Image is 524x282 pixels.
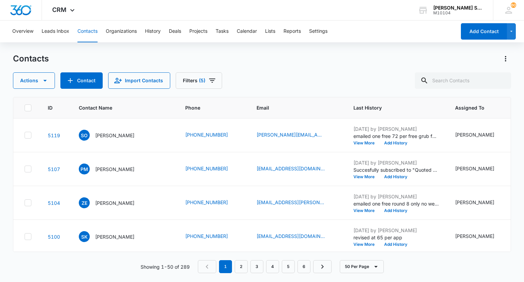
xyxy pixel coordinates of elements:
a: Navigate to contact details page for Patty Mann [48,166,60,172]
h1: Contacts [13,54,49,64]
div: account id [433,11,483,15]
span: Assigned To [455,104,497,111]
button: Add History [379,209,412,213]
a: Page 6 [297,260,310,273]
span: Contact Name [79,104,159,111]
p: Showing 1-50 of 289 [141,263,190,270]
p: [PERSON_NAME] [95,166,134,173]
a: [PHONE_NUMBER] [185,199,228,206]
span: Phone [185,104,230,111]
p: [DATE] by [PERSON_NAME] [353,227,439,234]
a: [EMAIL_ADDRESS][DOMAIN_NAME] [257,165,325,172]
div: Contact Name - Stephanie O'Malley - Select to Edit Field [79,130,147,141]
div: Email - stephanie.omalley19@gmail.com - Select to Edit Field [257,131,337,139]
button: View More [353,175,379,179]
p: Succesfully subscribed to "Quoted NEW". [353,166,439,173]
span: (5) [199,78,205,83]
a: Navigate to contact details page for Sampath kumar Vempali [48,234,60,240]
em: 1 [219,260,232,273]
div: Assigned To - Ted DiMayo - Select to Edit Field [455,232,507,241]
a: Page 5 [282,260,295,273]
button: Add History [379,141,412,145]
div: Email - zach.eilers@gmail.com - Select to Edit Field [257,199,337,207]
span: SO [79,130,90,141]
a: [PHONE_NUMBER] [185,232,228,240]
div: Phone - (630) 476-1092 - Select to Edit Field [185,165,240,173]
div: [PERSON_NAME] [455,165,494,172]
input: Search Contacts [415,72,511,89]
p: [DATE] by [PERSON_NAME] [353,159,439,166]
span: Email [257,104,327,111]
p: [DATE] by [PERSON_NAME] [353,193,439,200]
button: Lists [265,20,275,42]
button: Actions [500,53,511,64]
button: Organizations [106,20,137,42]
button: Add History [379,242,412,246]
button: Tasks [216,20,229,42]
div: Contact Name - Sampath kumar Vempali - Select to Edit Field [79,231,147,242]
p: emailed one free 72 per free grub for 2026 LVM [353,132,439,140]
a: [EMAIL_ADDRESS][DOMAIN_NAME] [257,232,325,240]
button: View More [353,242,379,246]
a: [EMAIL_ADDRESS][PERSON_NAME][DOMAIN_NAME] [257,199,325,206]
button: Projects [189,20,207,42]
button: Settings [309,20,327,42]
div: Email - pjomann@gmail.com - Select to Edit Field [257,165,337,173]
button: Add History [379,175,412,179]
button: History [145,20,161,42]
p: [DATE] by [PERSON_NAME] [353,125,439,132]
button: Reports [283,20,301,42]
div: Assigned To - Ted DiMayo - Select to Edit Field [455,165,507,173]
div: Email - vsampathkumar1988@gmail.com - Select to Edit Field [257,232,337,241]
div: [PERSON_NAME] [455,199,494,206]
p: emailed one free round 8 only no weed control, new seed down. 2026 vb 1-8 72 per free grub, [353,200,439,207]
div: notifications count [511,2,516,8]
button: Actions [13,72,55,89]
div: Contact Name - Patty Mann - Select to Edit Field [79,164,147,174]
a: Next Page [313,260,332,273]
nav: Pagination [198,260,332,273]
div: [PERSON_NAME] [455,131,494,138]
button: Deals [169,20,181,42]
div: Phone - (331) 643-9134 - Select to Edit Field [185,131,240,139]
span: 60 [511,2,516,8]
button: Add Contact [461,23,507,40]
span: ID [48,104,53,111]
button: Filters [176,72,222,89]
span: ZE [79,197,90,208]
a: Navigate to contact details page for Stephanie O'Malley [48,132,60,138]
a: [PHONE_NUMBER] [185,131,228,138]
div: Contact Name - Zach Eilers - Select to Edit Field [79,197,147,208]
span: CRM [52,6,67,13]
button: Add Contact [60,72,103,89]
button: View More [353,141,379,145]
a: Page 4 [266,260,279,273]
div: Phone - (312) 684-7474 - Select to Edit Field [185,232,240,241]
div: Assigned To - Ted DiMayo - Select to Edit Field [455,199,507,207]
a: [PHONE_NUMBER] [185,165,228,172]
button: Import Contacts [108,72,170,89]
button: View More [353,209,379,213]
div: account name [433,5,483,11]
p: [PERSON_NAME] [95,199,134,207]
a: Navigate to contact details page for Zach Eilers [48,200,60,206]
div: Assigned To - Ted DiMayo - Select to Edit Field [455,131,507,139]
div: Phone - (630) 303-0616 - Select to Edit Field [185,199,240,207]
p: [PERSON_NAME] [95,233,134,240]
p: revised at 65 per app [353,234,439,241]
span: Sk [79,231,90,242]
button: Overview [12,20,33,42]
a: Page 3 [250,260,263,273]
button: Leads Inbox [42,20,69,42]
span: PM [79,164,90,174]
button: Calendar [237,20,257,42]
span: Last History [353,104,429,111]
a: [PERSON_NAME][EMAIL_ADDRESS][DOMAIN_NAME] [257,131,325,138]
div: [PERSON_NAME] [455,232,494,240]
button: 50 Per Page [340,260,384,273]
button: Contacts [77,20,98,42]
p: [PERSON_NAME] [95,132,134,139]
a: Page 2 [235,260,248,273]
